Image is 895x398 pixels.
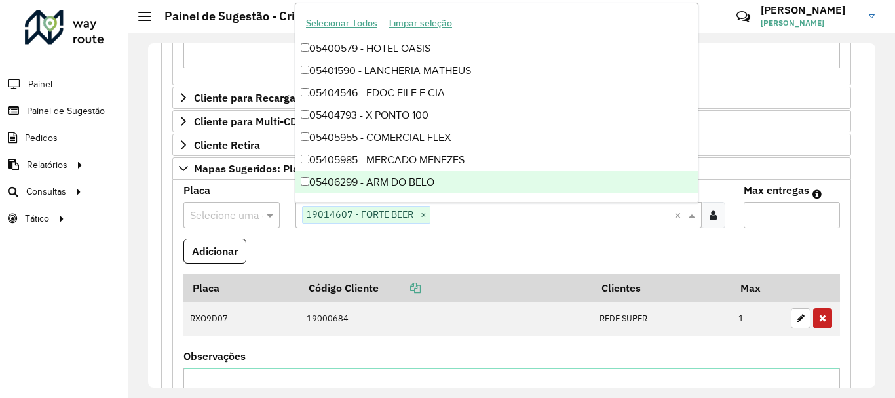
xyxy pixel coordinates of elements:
[812,189,822,199] em: Máximo de clientes que serão colocados na mesma rota com os clientes informados
[151,9,351,24] h2: Painel de Sugestão - Criar registro
[183,348,246,364] label: Observações
[383,13,458,33] button: Limpar seleção
[379,281,421,294] a: Copiar
[732,302,784,336] td: 1
[295,37,698,60] div: 05400579 - HOTEL OASIS
[172,134,851,156] a: Cliente Retira
[729,3,757,31] a: Contato Rápido
[183,302,299,336] td: RXO9D07
[295,193,698,216] div: 05406343 - SUPER BRISK
[295,104,698,127] div: 05404793 - X PONTO 100
[25,131,58,145] span: Pedidos
[194,116,379,127] span: Cliente para Multi-CDD/Internalização
[183,239,246,264] button: Adicionar
[744,182,809,198] label: Max entregas
[25,212,49,226] span: Tático
[295,149,698,171] div: 05405985 - MERCADO MENEZES
[183,274,299,302] th: Placa
[295,82,698,104] div: 05404546 - FDOC FILE E CIA
[761,4,859,16] h3: [PERSON_NAME]
[592,302,731,336] td: REDE SUPER
[194,140,260,150] span: Cliente Retira
[295,171,698,193] div: 05406299 - ARM DO BELO
[27,104,105,118] span: Painel de Sugestão
[27,158,67,172] span: Relatórios
[761,17,859,29] span: [PERSON_NAME]
[26,185,66,199] span: Consultas
[417,207,430,223] span: ×
[299,274,592,302] th: Código Cliente
[172,87,851,109] a: Cliente para Recarga
[295,60,698,82] div: 05401590 - LANCHERIA MATHEUS
[172,157,851,180] a: Mapas Sugeridos: Placa-Cliente
[194,163,348,174] span: Mapas Sugeridos: Placa-Cliente
[300,13,383,33] button: Selecionar Todos
[172,110,851,132] a: Cliente para Multi-CDD/Internalização
[299,302,592,336] td: 19000684
[592,274,731,302] th: Clientes
[28,77,52,91] span: Painel
[732,274,784,302] th: Max
[183,182,210,198] label: Placa
[194,92,295,103] span: Cliente para Recarga
[303,207,417,222] span: 19014607 - FORTE BEER
[674,207,685,223] span: Clear all
[295,127,698,149] div: 05405955 - COMERCIAL FLEX
[295,3,698,203] ng-dropdown-panel: Options list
